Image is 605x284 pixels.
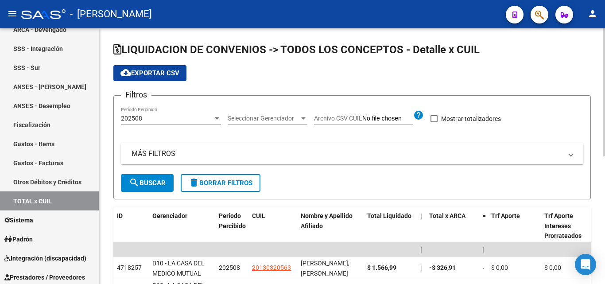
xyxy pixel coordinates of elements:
[215,206,248,245] datatable-header-cell: Período Percibido
[417,206,426,245] datatable-header-cell: |
[297,206,364,245] datatable-header-cell: Nombre y Apellido Afiliado
[301,260,349,277] span: [PERSON_NAME], [PERSON_NAME]
[482,264,486,271] span: =
[113,65,186,81] button: Exportar CSV
[4,215,33,225] span: Sistema
[362,115,413,123] input: Archivo CSV CUIL
[420,264,422,271] span: |
[541,206,594,245] datatable-header-cell: Trf Aporte Intereses Prorrateados
[441,113,501,124] span: Mostrar totalizadores
[113,206,149,245] datatable-header-cell: ID
[121,89,151,101] h3: Filtros
[4,253,86,263] span: Integración (discapacidad)
[544,212,582,240] span: Trf Aporte Intereses Prorrateados
[121,143,583,164] mat-expansion-panel-header: MÁS FILTROS
[488,206,541,245] datatable-header-cell: Trf Aporte
[420,246,422,253] span: |
[479,206,488,245] datatable-header-cell: =
[117,212,123,219] span: ID
[482,212,486,219] span: =
[181,174,260,192] button: Borrar Filtros
[219,264,240,271] span: 202508
[132,149,562,159] mat-panel-title: MÁS FILTROS
[70,4,152,24] span: - [PERSON_NAME]
[491,264,508,271] span: $ 0,00
[575,254,596,275] div: Open Intercom Messenger
[4,272,85,282] span: Prestadores / Proveedores
[314,115,362,122] span: Archivo CSV CUIL
[129,177,140,188] mat-icon: search
[420,212,422,219] span: |
[152,260,205,277] span: B10 - LA CASA DEL MEDICO MUTUAL
[120,69,179,77] span: Exportar CSV
[491,212,520,219] span: Trf Aporte
[301,212,353,230] span: Nombre y Apellido Afiliado
[252,212,265,219] span: CUIL
[121,174,174,192] button: Buscar
[7,8,18,19] mat-icon: menu
[364,206,417,245] datatable-header-cell: Total Liquidado
[219,212,246,230] span: Período Percibido
[413,110,424,121] mat-icon: help
[252,264,291,271] span: 20130320563
[367,212,411,219] span: Total Liquidado
[367,264,396,271] span: $ 1.566,99
[149,206,215,245] datatable-header-cell: Gerenciador
[113,43,480,56] span: LIQUIDACION DE CONVENIOS -> TODOS LOS CONCEPTOS - Detalle x CUIL
[482,246,484,253] span: |
[4,234,33,244] span: Padrón
[121,115,142,122] span: 202508
[189,179,252,187] span: Borrar Filtros
[189,177,199,188] mat-icon: delete
[429,264,456,271] span: -$ 326,91
[129,179,166,187] span: Buscar
[587,8,598,19] mat-icon: person
[117,264,142,271] span: 4718257
[228,115,299,122] span: Seleccionar Gerenciador
[426,206,479,245] datatable-header-cell: Total x ARCA
[429,212,465,219] span: Total x ARCA
[544,264,561,271] span: $ 0,00
[152,212,187,219] span: Gerenciador
[120,67,131,78] mat-icon: cloud_download
[248,206,297,245] datatable-header-cell: CUIL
